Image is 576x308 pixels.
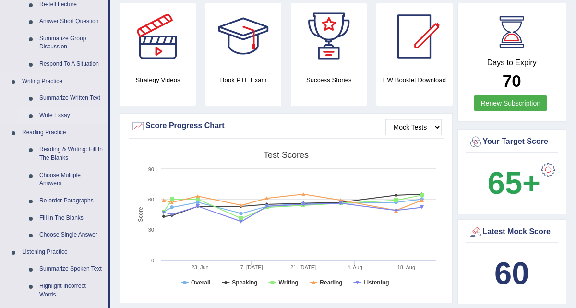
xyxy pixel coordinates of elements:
b: 70 [503,71,521,90]
a: Highlight Incorrect Words [35,278,108,303]
tspan: 4. Aug [347,264,362,270]
text: 0 [151,258,154,263]
div: Your Target Score [468,135,556,149]
a: Answer Short Question [35,13,108,30]
tspan: Speaking [232,279,257,286]
tspan: 7. [DATE] [240,264,263,270]
tspan: Overall [191,279,211,286]
a: Listening Practice [18,244,108,261]
tspan: Score [137,207,144,222]
tspan: Reading [320,279,342,286]
h4: Days to Expiry [468,59,556,67]
a: Summarize Spoken Text [35,261,108,278]
h4: EW Booklet Download [376,75,452,85]
tspan: 23. Jun [192,264,209,270]
div: Latest Mock Score [468,225,556,239]
tspan: 21. [DATE] [290,264,316,270]
a: Reading & Writing: Fill In The Blanks [35,141,108,166]
a: Reading Practice [18,124,108,142]
tspan: Test scores [264,150,309,160]
a: Respond To A Situation [35,56,108,73]
h4: Strategy Videos [120,75,196,85]
tspan: Listening [363,279,389,286]
text: 60 [148,197,154,202]
a: Summarize Group Discussion [35,30,108,56]
b: 65+ [488,166,540,201]
a: Renew Subscription [474,95,547,111]
text: 30 [148,227,154,233]
a: Re-order Paragraphs [35,192,108,210]
tspan: Writing [279,279,299,286]
h4: Success Stories [291,75,367,85]
b: 60 [494,256,529,291]
div: Score Progress Chart [131,119,442,133]
h4: Book PTE Exam [205,75,281,85]
a: Choose Multiple Answers [35,167,108,192]
a: Writing Practice [18,73,108,90]
a: Choose Single Answer [35,226,108,244]
tspan: 18. Aug [397,264,415,270]
a: Fill In The Blanks [35,210,108,227]
text: 90 [148,166,154,172]
a: Write Essay [35,107,108,124]
a: Summarize Written Text [35,90,108,107]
